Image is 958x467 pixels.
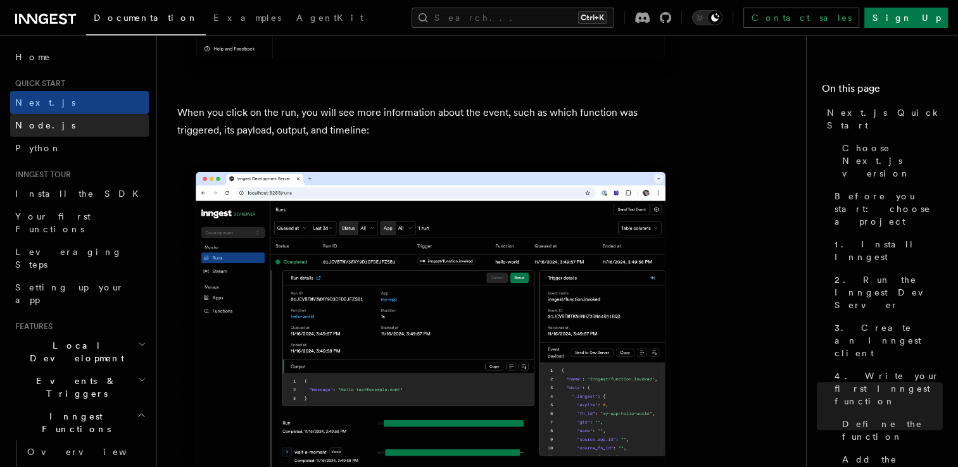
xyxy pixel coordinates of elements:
[829,316,943,364] a: 3. Create an Inngest client
[15,51,51,63] span: Home
[206,4,289,34] a: Examples
[692,10,722,25] button: Toggle dark mode
[15,247,122,270] span: Leveraging Steps
[829,268,943,316] a: 2. Run the Inngest Dev Server
[835,321,943,359] span: 3. Create an Inngest client
[10,91,149,114] a: Next.js
[15,189,146,199] span: Install the SDK
[10,410,137,435] span: Inngest Functions
[10,240,149,276] a: Leveraging Steps
[10,114,149,137] a: Node.js
[213,13,281,23] span: Examples
[829,364,943,413] a: 4. Write your first Inngest function
[10,78,65,89] span: Quick start
[10,334,149,370] button: Local Development
[10,370,149,405] button: Events & Triggers
[829,233,943,268] a: 1. Install Inngest
[827,106,943,132] span: Next.js Quick Start
[842,418,943,443] span: Define the function
[10,375,138,400] span: Events & Triggers
[835,370,943,408] span: 4. Write your first Inngest function
[27,447,158,457] span: Overview
[10,170,71,180] span: Inngest tour
[94,13,198,23] span: Documentation
[15,282,124,305] span: Setting up your app
[10,137,149,159] a: Python
[10,339,138,364] span: Local Development
[10,276,149,311] a: Setting up your app
[835,238,943,263] span: 1. Install Inngest
[829,185,943,233] a: Before you start: choose a project
[86,4,206,35] a: Documentation
[10,182,149,205] a: Install the SDK
[15,120,75,130] span: Node.js
[15,97,75,108] span: Next.js
[835,273,943,311] span: 2. Run the Inngest Dev Server
[10,46,149,68] a: Home
[289,4,371,34] a: AgentKit
[22,440,149,463] a: Overview
[822,101,943,137] a: Next.js Quick Start
[177,104,684,139] p: When you click on the run, you will see more information about the event, such as which function ...
[743,8,859,28] a: Contact sales
[10,321,53,332] span: Features
[835,190,943,228] span: Before you start: choose a project
[837,137,943,185] a: Choose Next.js version
[864,8,948,28] a: Sign Up
[837,413,943,448] a: Define the function
[412,8,614,28] button: Search...Ctrl+K
[10,405,149,440] button: Inngest Functions
[10,205,149,240] a: Your first Functions
[296,13,363,23] span: AgentKit
[15,211,91,234] span: Your first Functions
[842,142,943,180] span: Choose Next.js version
[15,143,61,153] span: Python
[822,81,943,101] h4: On this page
[578,11,607,24] kbd: Ctrl+K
